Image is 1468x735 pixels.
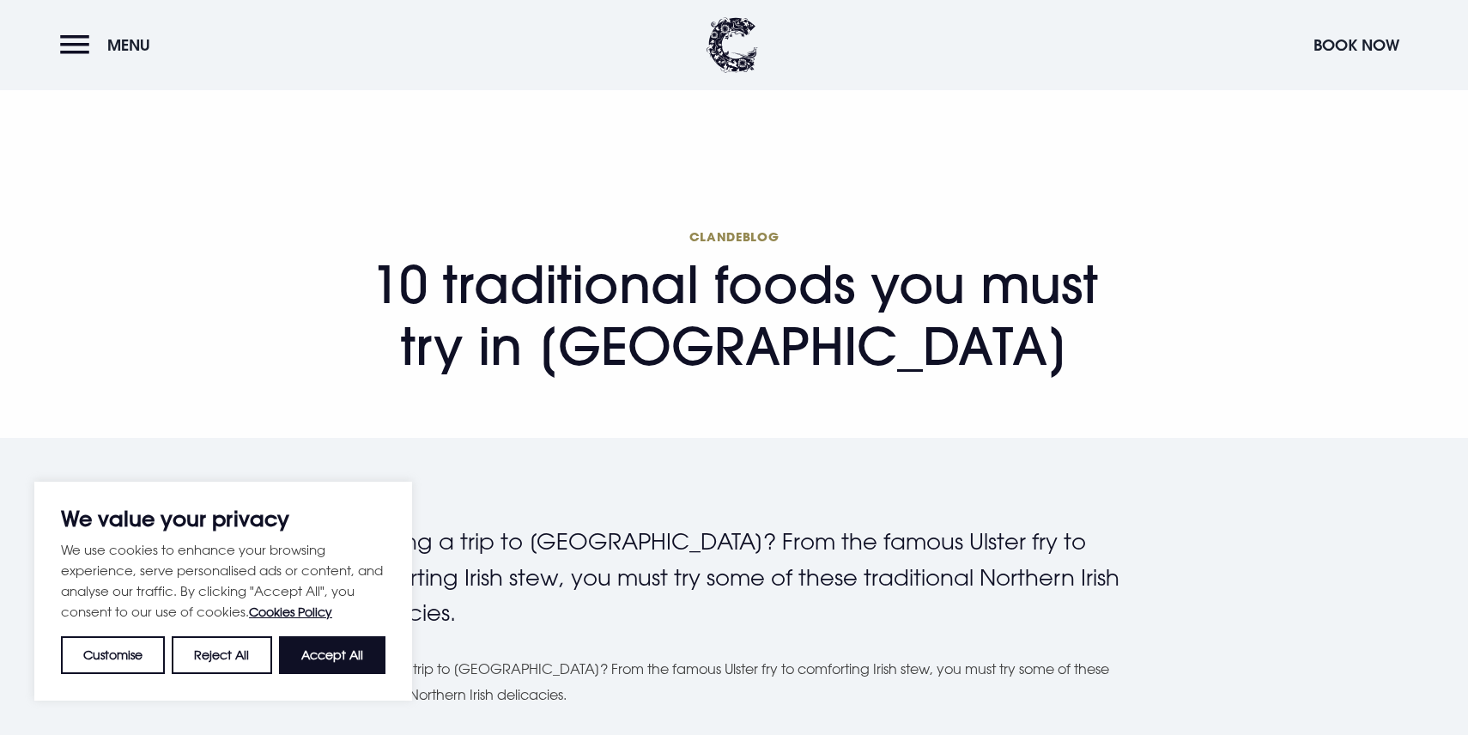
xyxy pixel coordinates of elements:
[172,636,271,674] button: Reject All
[279,636,385,674] button: Accept All
[339,524,1129,631] p: Planning a trip to [GEOGRAPHIC_DATA]? From the famous Ulster fry to comforting Irish stew, you mu...
[339,656,1129,708] p: Planning a trip to [GEOGRAPHIC_DATA]? From the famous Ulster fry to comforting Irish stew, you mu...
[61,539,385,623] p: We use cookies to enhance your browsing experience, serve personalised ads or content, and analys...
[707,17,758,73] img: Clandeboye Lodge
[34,482,412,701] div: We value your privacy
[339,228,1129,245] span: Clandeblog
[339,228,1129,377] h1: 10 traditional foods you must try in [GEOGRAPHIC_DATA]
[61,636,165,674] button: Customise
[249,604,332,619] a: Cookies Policy
[1305,27,1408,64] button: Book Now
[107,35,150,55] span: Menu
[60,27,159,64] button: Menu
[61,508,385,529] p: We value your privacy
